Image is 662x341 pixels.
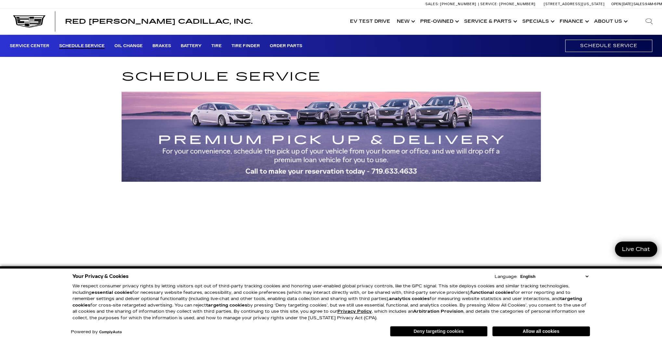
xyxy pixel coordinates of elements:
a: EV Test Drive [347,8,394,34]
button: Allow all cookies [492,326,590,336]
a: Schedule Service [59,44,105,49]
img: Cadillac Dark Logo with Cadillac White Text [13,15,45,28]
div: Language: [495,275,517,279]
button: Deny targeting cookies [390,326,487,336]
select: Language Select [519,273,590,280]
img: Premium Pick Up and Delivery [122,92,541,181]
a: Live Chat [615,242,657,257]
span: Sales: [633,2,645,6]
span: [PHONE_NUMBER] [499,2,536,6]
a: Brakes [152,44,171,49]
span: Open [DATE] [611,2,633,6]
a: Sales: [PHONE_NUMBER] [425,2,478,6]
span: Your Privacy & Cookies [72,272,129,281]
span: [PHONE_NUMBER] [440,2,476,6]
span: Sales: [425,2,439,6]
a: Tire Finder [231,44,260,49]
a: Schedule Service [565,40,652,52]
strong: targeting cookies [72,296,582,308]
div: Search [636,8,662,34]
strong: essential cookies [92,290,132,295]
u: Privacy Policy [337,309,372,314]
strong: targeting cookies [206,303,247,308]
a: Finance [556,8,591,34]
a: Specials [519,8,556,34]
a: Red [PERSON_NAME] Cadillac, Inc. [65,18,253,25]
a: Service & Parts [461,8,519,34]
a: Service: [PHONE_NUMBER] [478,2,537,6]
a: [STREET_ADDRESS][US_STATE] [544,2,605,6]
span: Service: [480,2,498,6]
a: Oil Change [114,44,143,49]
a: New [394,8,417,34]
a: ComplyAuto [99,330,122,334]
h1: Schedule Service [122,67,541,86]
a: Service Center [10,44,49,49]
p: We respect consumer privacy rights by letting visitors opt out of third-party tracking cookies an... [72,283,590,321]
strong: analytics cookies [389,296,430,301]
strong: Arbitration Provision [413,309,463,314]
a: Pre-Owned [417,8,461,34]
span: 9 AM-6 PM [645,2,662,6]
a: About Us [591,8,630,34]
a: Battery [181,44,201,49]
div: Powered by [71,330,122,334]
span: Live Chat [619,245,653,253]
a: Tire [211,44,222,49]
a: Order Parts [270,44,302,49]
strong: functional cookies [470,290,513,295]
